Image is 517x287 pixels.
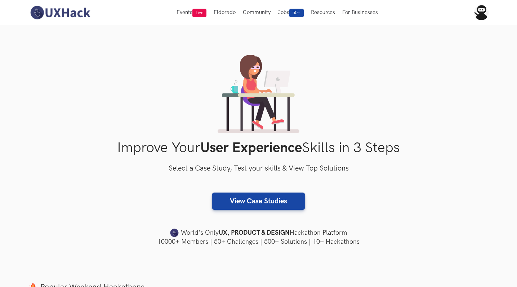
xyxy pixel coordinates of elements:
h3: Select a Case Study, Test your skills & View Top Solutions [28,163,489,175]
span: Live [192,9,206,17]
img: uxhack-favicon-image.png [170,228,179,238]
img: UXHack-logo.png [28,5,92,20]
a: View Case Studies [212,193,305,210]
h4: World's Only Hackathon Platform [28,228,489,238]
h1: Improve Your Skills in 3 Steps [28,140,489,156]
img: Your profile pic [474,5,489,20]
span: 50+ [289,9,304,17]
h4: 10000+ Members | 50+ Challenges | 500+ Solutions | 10+ Hackathons [28,237,489,246]
strong: User Experience [200,140,302,156]
strong: UX, PRODUCT & DESIGN [219,228,290,238]
img: lady working on laptop [218,55,299,133]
